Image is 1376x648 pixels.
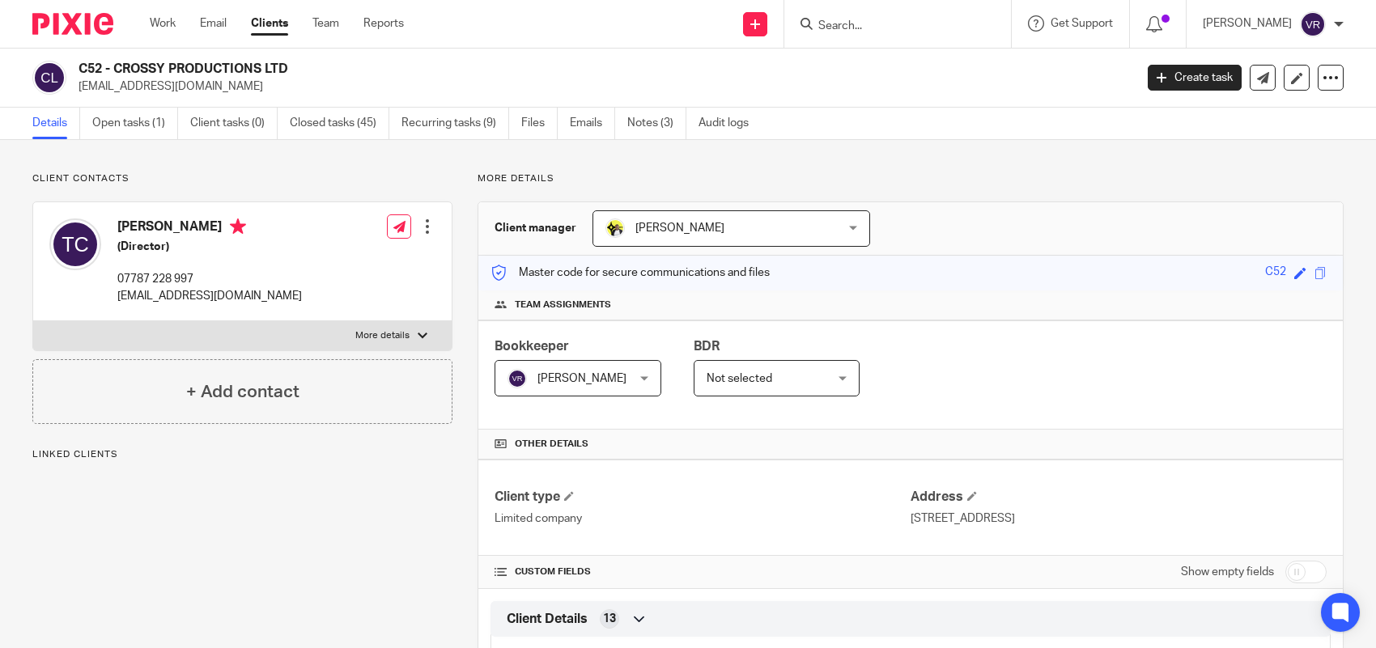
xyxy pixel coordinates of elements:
[32,448,452,461] p: Linked clients
[570,108,615,139] a: Emails
[605,218,625,238] img: Carine-Starbridge.jpg
[190,108,278,139] a: Client tasks (0)
[251,15,288,32] a: Clients
[363,15,404,32] a: Reports
[495,340,569,353] span: Bookkeeper
[117,239,302,255] h5: (Director)
[200,15,227,32] a: Email
[495,220,576,236] h3: Client manager
[32,61,66,95] img: svg%3E
[312,15,339,32] a: Team
[478,172,1344,185] p: More details
[635,222,724,234] span: [PERSON_NAME]
[1203,15,1292,32] p: [PERSON_NAME]
[401,108,509,139] a: Recurring tasks (9)
[521,108,558,139] a: Files
[290,108,389,139] a: Closed tasks (45)
[92,108,178,139] a: Open tasks (1)
[627,108,686,139] a: Notes (3)
[507,611,588,628] span: Client Details
[495,565,911,578] h4: CUSTOM FIELDS
[117,271,302,287] p: 07787 228 997
[150,15,176,32] a: Work
[707,373,772,384] span: Not selected
[32,108,80,139] a: Details
[508,369,527,388] img: svg%3E
[495,510,911,527] p: Limited company
[603,611,616,627] span: 13
[355,329,410,342] p: More details
[230,218,246,235] i: Primary
[1300,11,1326,37] img: svg%3E
[117,218,302,239] h4: [PERSON_NAME]
[911,510,1327,527] p: [STREET_ADDRESS]
[186,379,299,404] h4: + Add contact
[694,340,720,353] span: BDR
[117,288,302,304] p: [EMAIL_ADDRESS][DOMAIN_NAME]
[49,218,101,270] img: svg%3E
[699,108,761,139] a: Audit logs
[911,489,1327,506] h4: Address
[515,438,588,451] span: Other details
[79,61,915,78] h2: C52 - CROSSY PRODUCTIONS LTD
[491,265,770,281] p: Master code for secure communications and files
[1265,264,1286,282] div: C52
[1051,18,1113,29] span: Get Support
[495,489,911,506] h4: Client type
[537,373,626,384] span: [PERSON_NAME]
[1181,564,1274,580] label: Show empty fields
[817,19,962,34] input: Search
[1148,65,1242,91] a: Create task
[515,299,611,311] span: Team assignments
[32,172,452,185] p: Client contacts
[79,78,1123,95] p: [EMAIL_ADDRESS][DOMAIN_NAME]
[32,13,113,35] img: Pixie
